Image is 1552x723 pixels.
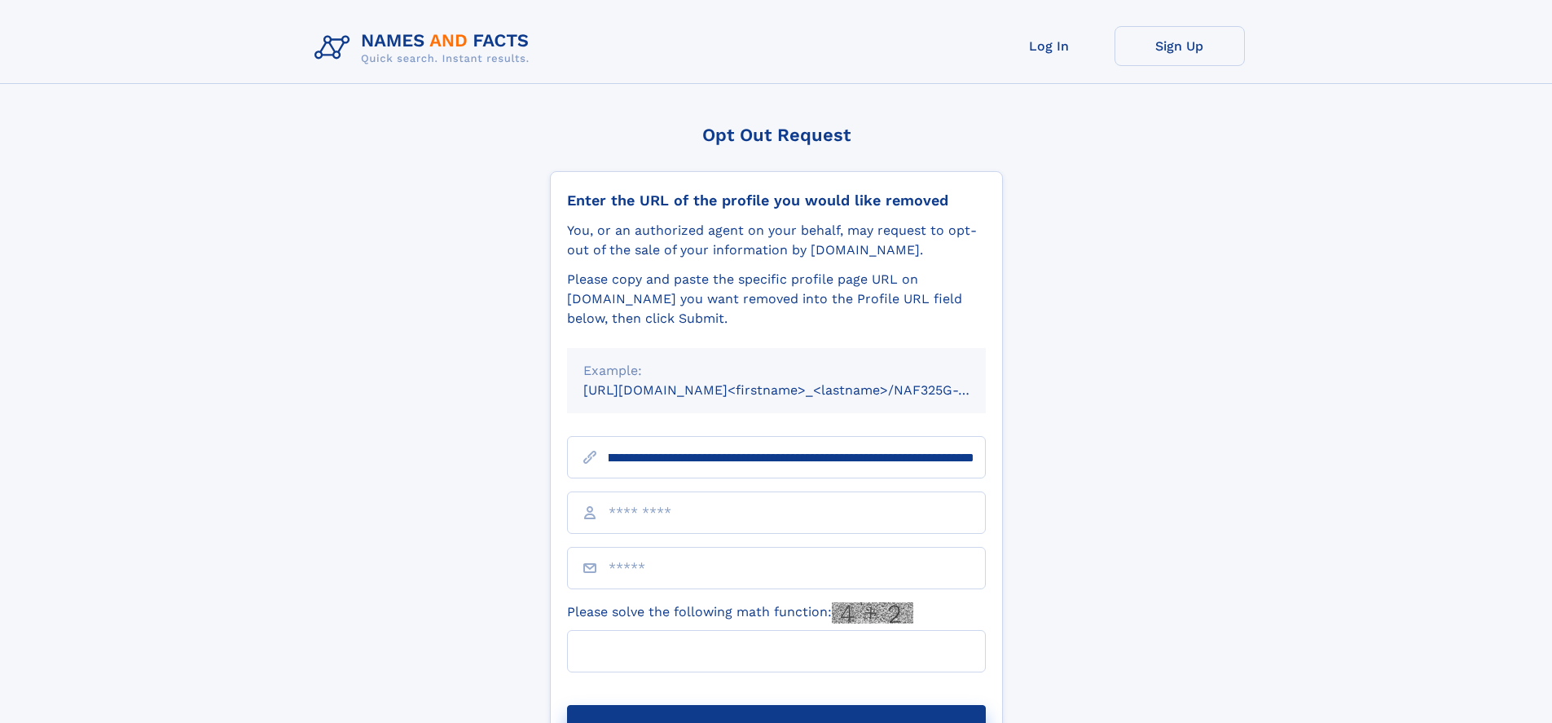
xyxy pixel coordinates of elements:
[567,192,986,209] div: Enter the URL of the profile you would like removed
[567,602,913,624] label: Please solve the following math function:
[567,221,986,260] div: You, or an authorized agent on your behalf, may request to opt-out of the sale of your informatio...
[583,361,969,381] div: Example:
[583,382,1017,398] small: [URL][DOMAIN_NAME]<firstname>_<lastname>/NAF325G-xxxxxxxx
[308,26,543,70] img: Logo Names and Facts
[984,26,1115,66] a: Log In
[550,125,1003,145] div: Opt Out Request
[567,270,986,328] div: Please copy and paste the specific profile page URL on [DOMAIN_NAME] you want removed into the Pr...
[1115,26,1245,66] a: Sign Up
